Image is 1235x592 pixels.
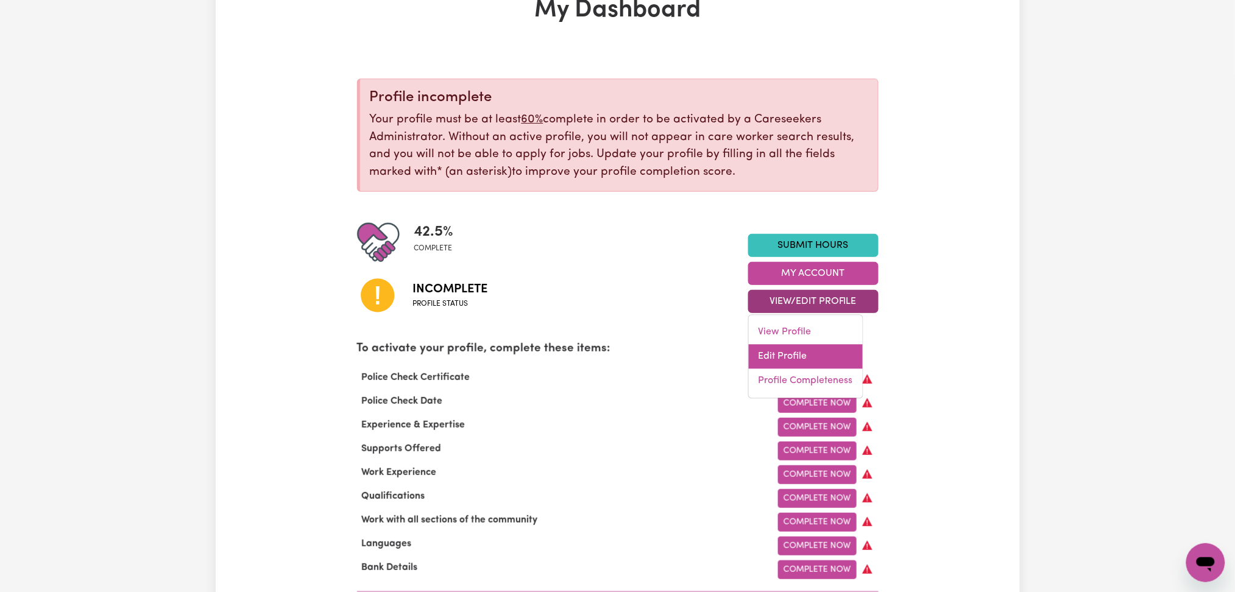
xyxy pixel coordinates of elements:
[357,515,543,525] span: Work with all sections of the community
[749,345,863,369] a: Edit Profile
[413,280,488,298] span: Incomplete
[357,563,423,573] span: Bank Details
[357,539,417,549] span: Languages
[357,492,430,501] span: Qualifications
[778,442,857,460] a: Complete Now
[778,418,857,437] a: Complete Now
[748,234,879,257] a: Submit Hours
[778,394,857,413] a: Complete Now
[748,315,863,399] div: View/Edit Profile
[413,298,488,309] span: Profile status
[778,465,857,484] a: Complete Now
[778,560,857,579] a: Complete Now
[522,114,543,125] u: 60%
[749,369,863,393] a: Profile Completeness
[357,468,442,477] span: Work Experience
[749,320,863,345] a: View Profile
[357,340,879,358] p: To activate your profile, complete these items:
[370,111,868,181] p: Your profile must be at least complete in order to be activated by a Careseekers Administrator. W...
[778,537,857,555] a: Complete Now
[1186,543,1225,582] iframe: Button to launch messaging window
[414,243,454,254] span: complete
[778,513,857,532] a: Complete Now
[748,262,879,285] button: My Account
[748,290,879,313] button: View/Edit Profile
[437,166,512,178] span: an asterisk
[370,89,868,107] div: Profile incomplete
[414,221,454,243] span: 42.5 %
[357,373,475,382] span: Police Check Certificate
[414,221,464,264] div: Profile completeness: 42.5%
[778,489,857,508] a: Complete Now
[357,396,448,406] span: Police Check Date
[357,444,447,454] span: Supports Offered
[357,420,470,430] span: Experience & Expertise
